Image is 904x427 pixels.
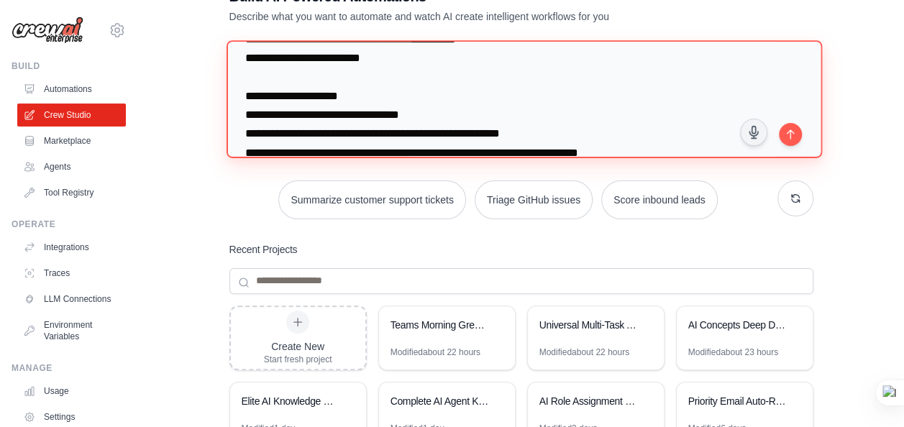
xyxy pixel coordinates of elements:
a: Traces [17,262,126,285]
div: Modified about 22 hours [539,346,629,358]
div: Priority Email Auto-Responder [688,394,787,408]
a: Agents [17,155,126,178]
button: Click to speak your automation idea [740,119,767,146]
h3: Recent Projects [229,242,298,257]
div: Start fresh project [264,354,332,365]
a: Tool Registry [17,181,126,204]
img: Logo [12,17,83,44]
button: Get new suggestions [777,180,813,216]
button: Score inbound leads [601,180,718,219]
div: Complete AI Agent Knowledge Generator [391,394,489,408]
button: Summarize customer support tickets [278,180,465,219]
div: Build [12,60,126,72]
div: AI Concepts Deep Dive Educator [688,318,787,332]
div: AI Role Assignment System [539,394,638,408]
iframe: Chat Widget [832,358,904,427]
div: Create New [264,339,332,354]
a: Automations [17,78,126,101]
div: Modified about 23 hours [688,346,778,358]
p: Describe what you want to automate and watch AI create intelligent workflows for you [229,9,713,24]
div: Modified about 22 hours [391,346,480,358]
a: Usage [17,380,126,403]
div: Teams Morning Greeting Bot [391,318,489,332]
div: Elite AI Knowledge Mastery System - Revolutionary 10-Expert Architecture [242,394,340,408]
a: LLM Connections [17,288,126,311]
div: Manage [12,362,126,374]
button: Triage GitHub issues [475,180,593,219]
div: Operate [12,219,126,230]
div: Universal Multi-Task Automation [539,318,638,332]
a: Crew Studio [17,104,126,127]
a: Environment Variables [17,313,126,348]
a: Integrations [17,236,126,259]
a: Marketplace [17,129,126,152]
